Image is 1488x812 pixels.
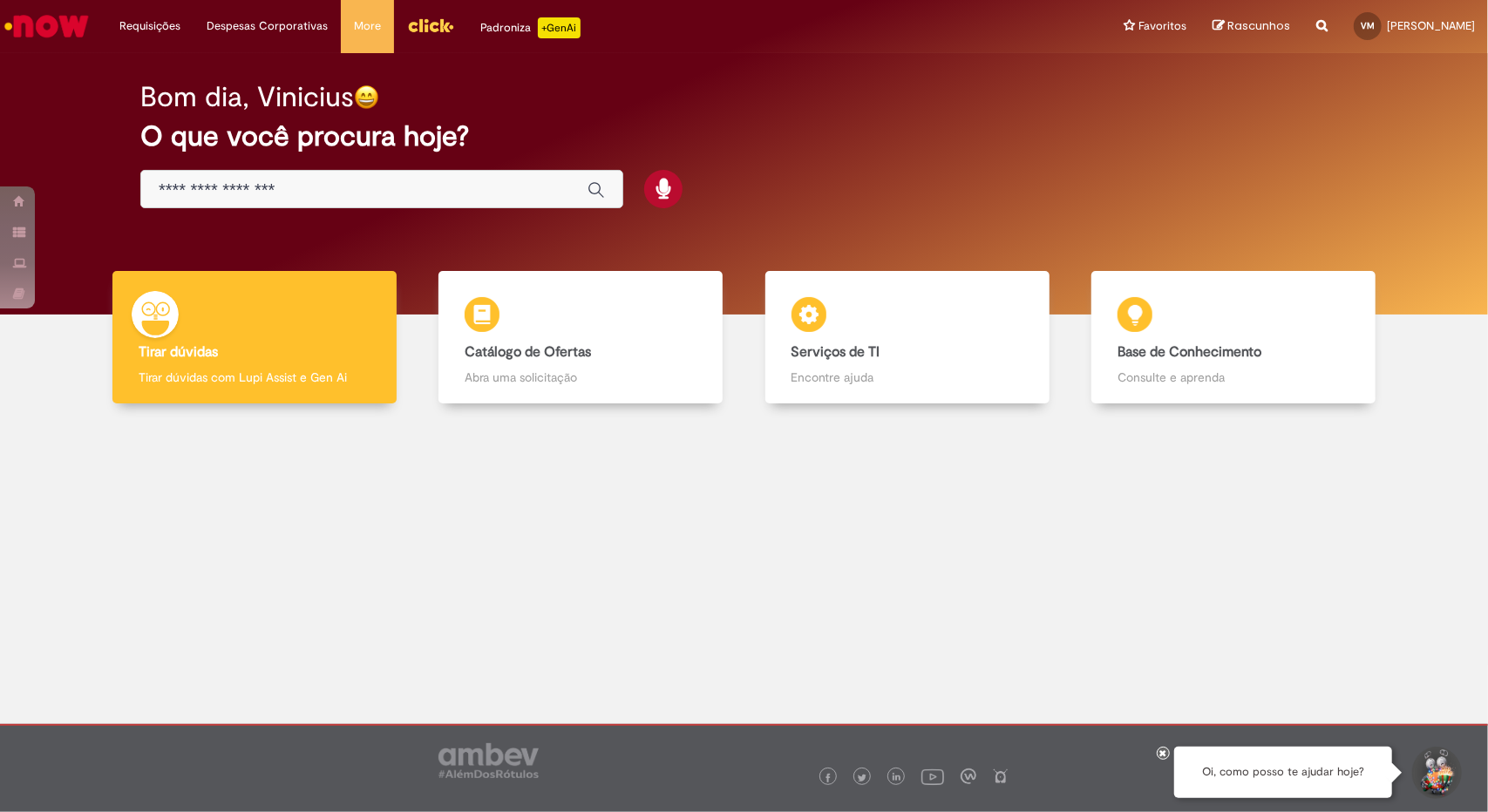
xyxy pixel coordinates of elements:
[921,765,944,788] img: logo_footer_youtube.png
[2,9,92,44] img: ServiceNow
[480,17,581,38] div: Padroniza
[140,121,1348,152] h2: O que você procura hoje?
[465,343,591,361] b: Catálogo de Ofertas
[140,82,354,112] h2: Bom dia, Vinicius
[1213,18,1290,35] a: Rascunhos
[438,743,539,778] img: logo_footer_ambev_rotulo_gray.png
[139,343,218,361] b: Tirar dúvidas
[92,271,418,404] a: Tirar dúvidas Tirar dúvidas com Lupi Assist e Gen Ai
[418,271,744,404] a: Catálogo de Ofertas Abra uma solicitação
[407,12,454,38] img: click_logo_yellow_360x200.png
[1070,271,1396,404] a: Base de Conhecimento Consulte e aprenda
[207,17,328,35] span: Despesas Corporativas
[792,369,1023,386] p: Encontre ajuda
[858,774,866,782] img: logo_footer_twitter.png
[1361,20,1375,31] span: VM
[961,768,976,784] img: logo_footer_workplace.png
[893,773,901,783] img: logo_footer_linkedin.png
[354,17,381,35] span: More
[1227,17,1290,34] span: Rascunhos
[354,85,379,110] img: happy-face.png
[1118,343,1261,361] b: Base de Conhecimento
[139,369,370,386] p: Tirar dúvidas com Lupi Assist e Gen Ai
[744,271,1070,404] a: Serviços de TI Encontre ajuda
[792,343,880,361] b: Serviços de TI
[538,17,581,38] p: +GenAi
[993,768,1009,784] img: logo_footer_naosei.png
[465,369,696,386] p: Abra uma solicitação
[1174,747,1392,798] div: Oi, como posso te ajudar hoje?
[824,774,832,782] img: logo_footer_facebook.png
[1387,18,1475,33] span: [PERSON_NAME]
[1138,17,1186,35] span: Favoritos
[119,17,180,35] span: Requisições
[1118,369,1349,386] p: Consulte e aprenda
[1410,747,1462,799] button: Iniciar Conversa de Suporte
